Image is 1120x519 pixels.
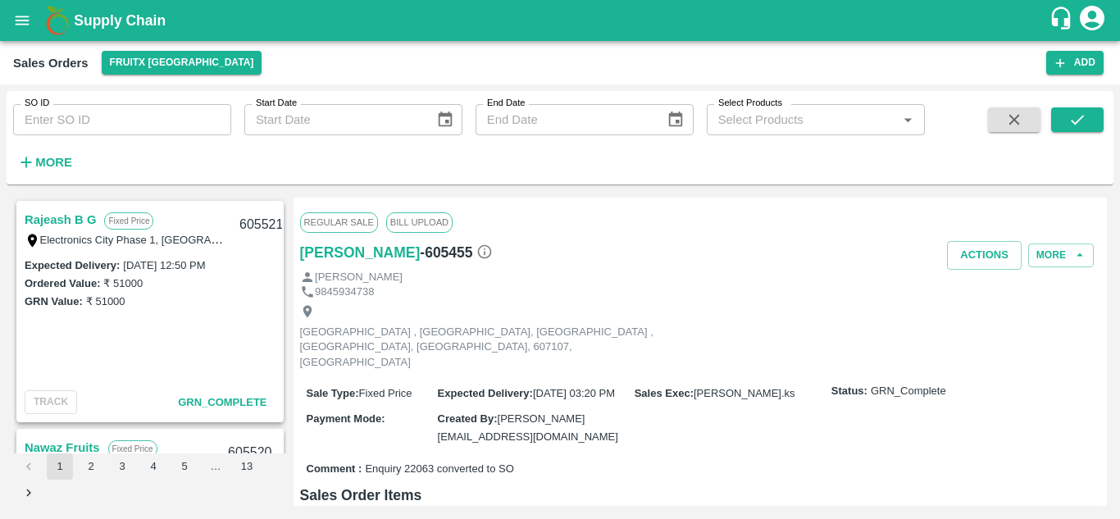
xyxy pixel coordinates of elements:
[533,387,615,399] span: [DATE] 03:20 PM
[386,212,453,232] span: Bill Upload
[256,97,297,110] label: Start Date
[831,384,867,399] label: Status:
[438,387,533,399] label: Expected Delivery :
[103,277,143,289] label: ₹ 51000
[25,209,96,230] a: Rajeash B G
[25,259,120,271] label: Expected Delivery :
[13,453,287,506] nav: pagination navigation
[300,484,1101,507] h6: Sales Order Items
[13,52,89,74] div: Sales Orders
[74,9,1049,32] a: Supply Chain
[430,104,461,135] button: Choose date
[660,104,691,135] button: Choose date
[694,387,795,399] span: [PERSON_NAME].ks
[41,4,74,37] img: logo
[359,387,412,399] span: Fixed Price
[140,453,166,480] button: Go to page 4
[109,453,135,480] button: Go to page 3
[1077,3,1107,38] div: account of current user
[438,412,618,443] span: [PERSON_NAME][EMAIL_ADDRESS][DOMAIN_NAME]
[487,97,525,110] label: End Date
[1046,51,1104,75] button: Add
[420,241,492,264] h6: - 605455
[123,259,205,271] label: [DATE] 12:50 PM
[365,462,513,477] span: Enquiry 22063 converted to SO
[74,12,166,29] b: Supply Chain
[871,384,946,399] span: GRN_Complete
[315,270,403,285] p: [PERSON_NAME]
[718,97,782,110] label: Select Products
[25,295,83,307] label: GRN Value:
[1028,244,1094,267] button: More
[102,51,262,75] button: Select DC
[108,440,157,458] p: Fixed Price
[315,285,374,300] p: 9845934738
[712,109,893,130] input: Select Products
[947,241,1022,270] button: Actions
[300,325,669,371] p: [GEOGRAPHIC_DATA] , [GEOGRAPHIC_DATA], [GEOGRAPHIC_DATA] , [GEOGRAPHIC_DATA], [GEOGRAPHIC_DATA], ...
[25,437,100,458] a: Nawaz Fruits
[203,459,229,475] div: …
[234,453,260,480] button: Go to page 13
[104,212,153,230] p: Fixed Price
[25,277,100,289] label: Ordered Value:
[307,462,362,477] label: Comment :
[171,453,198,480] button: Go to page 5
[40,233,507,246] label: Electronics City Phase 1, [GEOGRAPHIC_DATA], [GEOGRAPHIC_DATA], [GEOGRAPHIC_DATA]
[300,241,421,264] a: [PERSON_NAME]
[244,104,423,135] input: Start Date
[218,434,281,472] div: 605520
[307,387,359,399] label: Sale Type :
[86,295,125,307] label: ₹ 51000
[35,156,72,169] strong: More
[300,212,378,232] span: Regular Sale
[230,206,293,244] div: 605521
[476,104,654,135] input: End Date
[25,97,49,110] label: SO ID
[47,453,73,480] button: page 1
[13,104,231,135] input: Enter SO ID
[78,453,104,480] button: Go to page 2
[307,412,385,425] label: Payment Mode :
[897,109,918,130] button: Open
[1049,6,1077,35] div: customer-support
[635,387,694,399] label: Sales Exec :
[438,412,498,425] label: Created By :
[13,148,76,176] button: More
[178,396,266,408] span: GRN_Complete
[3,2,41,39] button: open drawer
[16,480,42,506] button: Go to next page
